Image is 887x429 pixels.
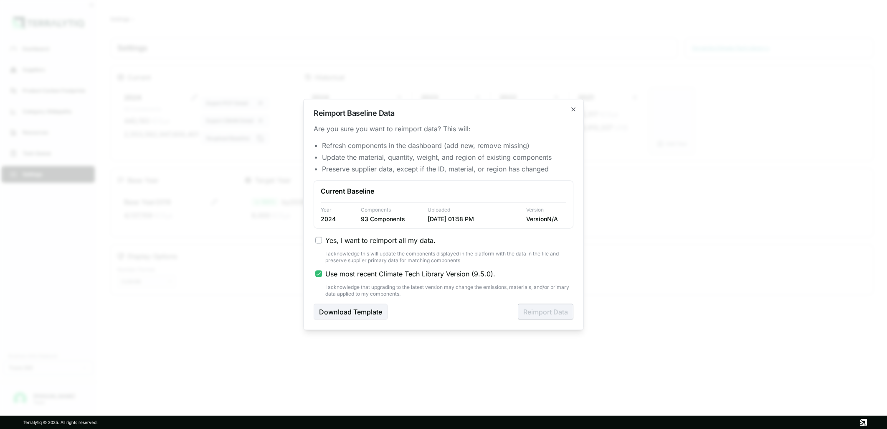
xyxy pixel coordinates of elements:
[361,215,421,223] div: 93 Components
[315,271,322,277] button: Use most recent Climate Tech Library Version (9.5.0).
[526,215,566,223] div: Version N/A
[361,207,421,213] div: Components
[322,164,573,174] li: Preserve supplier data, except if the ID, material, or region has changed
[321,186,566,196] div: Current Baseline
[321,207,354,213] div: Year
[314,110,573,117] h2: Reimport Baseline Data
[428,215,520,223] div: [DATE] 01:58 PM
[526,207,566,213] div: Version
[325,250,573,264] div: I acknowledge this will update the components displayed in the platform with the data in the file...
[325,235,436,245] span: Yes, I want to reimport all my data.
[325,269,495,279] span: Use most recent Climate Tech Library Version ( 9.5.0 ).
[314,304,388,320] button: Download Template
[314,124,573,134] div: Are you sure you want to reimport data? This will:
[322,140,573,151] li: Refresh components in the dashboard (add new, remove missing)
[428,207,520,213] div: Uploaded
[315,237,322,244] button: Yes, I want to reimport all my data.
[321,215,354,223] div: 2024
[322,152,573,162] li: Update the material, quantity, weight, and region of existing components
[325,284,573,297] div: I acknowledge that upgrading to the latest version may change the emissions, materials, and/or pr...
